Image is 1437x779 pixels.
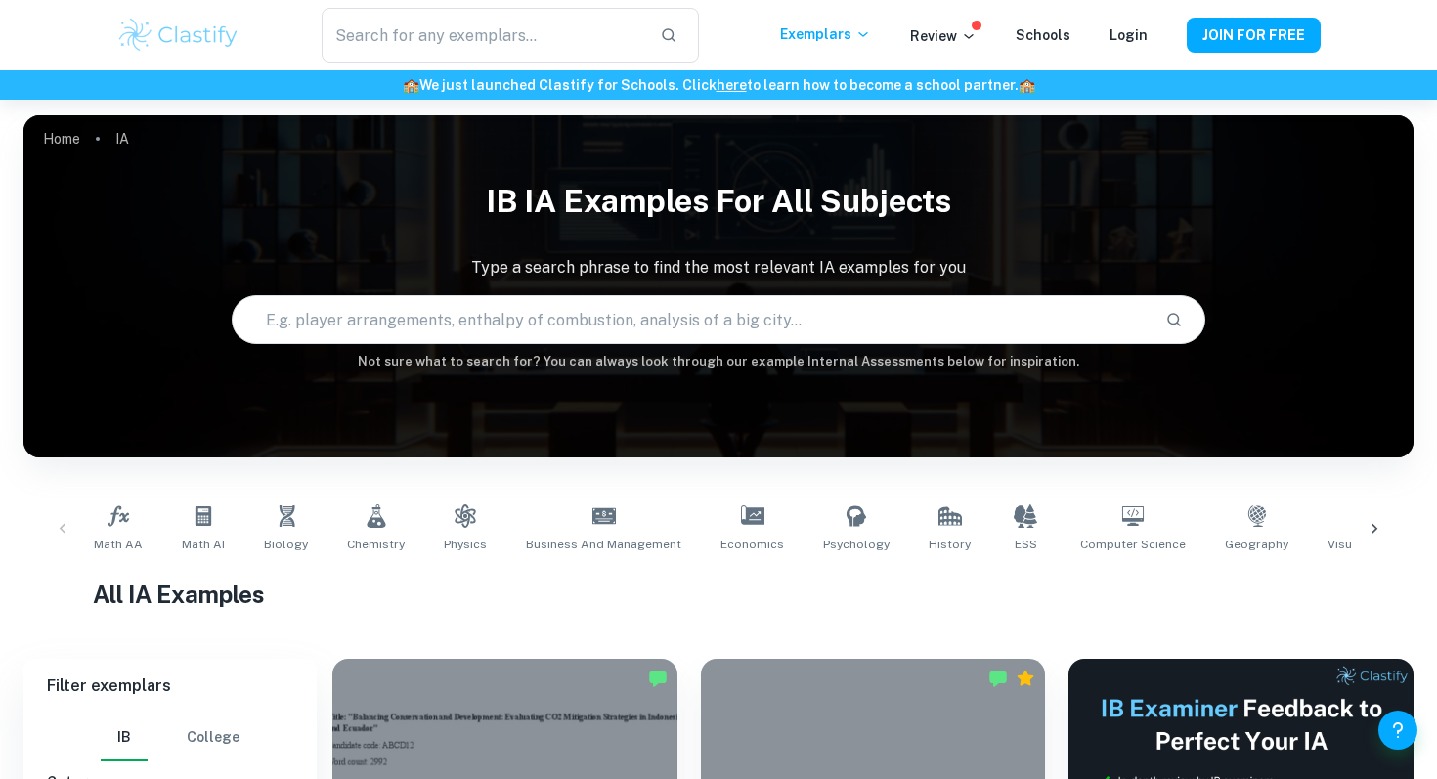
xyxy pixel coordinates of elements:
span: Computer Science [1080,536,1186,553]
a: Home [43,125,80,152]
input: Search for any exemplars... [322,8,644,63]
div: Premium [1016,669,1035,688]
h1: All IA Examples [93,577,1344,612]
button: Help and Feedback [1378,711,1417,750]
span: Math AI [182,536,225,553]
button: Search [1157,303,1191,336]
input: E.g. player arrangements, enthalpy of combustion, analysis of a big city... [233,292,1149,347]
a: here [717,77,747,93]
h6: Filter exemplars [23,659,317,714]
p: Review [910,25,977,47]
span: Math AA [94,536,143,553]
span: 🏫 [1019,77,1035,93]
h1: IB IA examples for all subjects [23,170,1414,233]
span: History [929,536,971,553]
p: Type a search phrase to find the most relevant IA examples for you [23,256,1414,280]
a: Schools [1016,27,1070,43]
span: Biology [264,536,308,553]
span: Geography [1225,536,1288,553]
p: Exemplars [780,23,871,45]
span: Psychology [823,536,890,553]
button: College [187,714,239,761]
button: IB [101,714,148,761]
span: 🏫 [403,77,419,93]
p: IA [115,128,129,150]
img: Marked [988,669,1008,688]
h6: Not sure what to search for? You can always look through our example Internal Assessments below f... [23,352,1414,371]
div: Filter type choice [101,714,239,761]
img: Marked [648,669,668,688]
span: Business and Management [526,536,681,553]
button: JOIN FOR FREE [1187,18,1321,53]
span: ESS [1015,536,1037,553]
a: Login [1110,27,1148,43]
h6: We just launched Clastify for Schools. Click to learn how to become a school partner. [4,74,1433,96]
span: Physics [444,536,487,553]
span: Chemistry [347,536,405,553]
span: Economics [720,536,784,553]
img: Clastify logo [116,16,240,55]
